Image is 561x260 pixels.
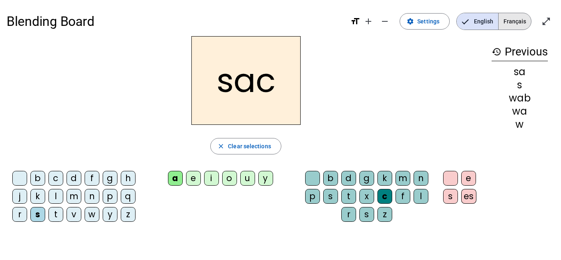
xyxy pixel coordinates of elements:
h2: sac [191,36,301,125]
h3: Previous [492,43,548,61]
div: j [12,189,27,204]
span: English [457,13,498,30]
div: c [48,171,63,186]
button: Increase font size [360,13,377,30]
div: wa [492,106,548,116]
div: f [85,171,99,186]
div: k [377,171,392,186]
button: Clear selections [210,138,281,154]
mat-button-toggle-group: Language selection [456,13,531,30]
div: l [48,189,63,204]
div: w [492,120,548,129]
div: h [121,171,136,186]
div: e [461,171,476,186]
span: Français [499,13,531,30]
div: s [323,189,338,204]
div: m [67,189,81,204]
h1: Blending Board [7,8,344,35]
div: n [414,171,428,186]
div: y [103,207,117,222]
div: o [222,171,237,186]
div: m [395,171,410,186]
div: p [305,189,320,204]
div: i [204,171,219,186]
div: z [121,207,136,222]
div: k [30,189,45,204]
div: d [67,171,81,186]
mat-icon: format_size [350,16,360,26]
mat-icon: remove [380,16,390,26]
div: f [395,189,410,204]
div: w [85,207,99,222]
span: Clear selections [228,141,271,151]
div: r [341,207,356,222]
div: s [359,207,374,222]
div: b [323,171,338,186]
div: z [377,207,392,222]
div: n [85,189,99,204]
div: a [168,171,183,186]
div: v [67,207,81,222]
mat-icon: add [363,16,373,26]
div: c [377,189,392,204]
mat-icon: open_in_full [541,16,551,26]
div: t [341,189,356,204]
div: x [359,189,374,204]
button: Decrease font size [377,13,393,30]
div: g [359,171,374,186]
div: s [30,207,45,222]
div: y [258,171,273,186]
div: l [414,189,428,204]
div: g [103,171,117,186]
div: es [461,189,476,204]
div: wab [492,93,548,103]
div: t [48,207,63,222]
mat-icon: settings [407,18,414,25]
div: s [443,189,458,204]
div: sa [492,67,548,77]
span: Settings [417,16,439,26]
div: p [103,189,117,204]
div: b [30,171,45,186]
mat-icon: history [492,47,501,57]
button: Settings [400,13,450,30]
div: e [186,171,201,186]
div: d [341,171,356,186]
div: r [12,207,27,222]
button: Enter full screen [538,13,554,30]
div: u [240,171,255,186]
div: q [121,189,136,204]
mat-icon: close [217,143,225,150]
div: s [492,80,548,90]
